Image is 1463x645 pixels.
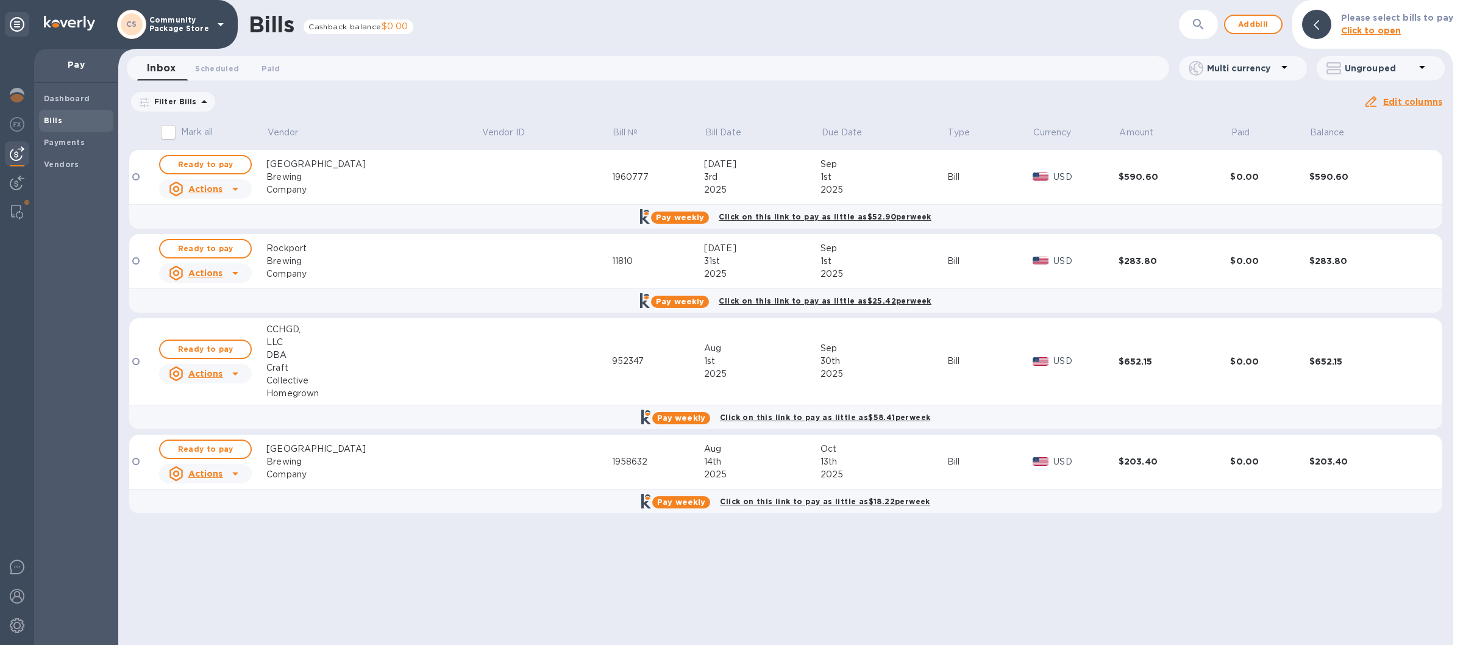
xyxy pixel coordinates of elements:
div: $590.60 [1119,171,1231,183]
u: Actions [188,369,223,379]
div: $283.80 [1119,255,1231,267]
p: Ungrouped [1345,62,1415,74]
span: Bill Date [705,126,757,139]
div: Sep [820,342,947,355]
span: Ready to pay [170,241,241,256]
span: Ready to pay [170,442,241,457]
span: Scheduled [195,62,239,75]
div: Company [266,468,481,481]
div: Bill [947,355,1033,368]
div: 2025 [820,468,947,481]
div: 1960777 [612,171,704,184]
img: USD [1033,457,1049,466]
div: 2025 [704,184,820,196]
span: Ready to pay [170,342,241,357]
b: Payments [44,138,85,147]
b: CS [126,20,137,29]
div: Aug [704,342,820,355]
div: 11810 [612,255,704,268]
b: Click on this link to pay as little as $25.42 per week [719,296,931,305]
p: Bill Date [705,126,741,139]
p: Community Package Store [149,16,210,33]
div: 30th [820,355,947,368]
span: Paid [1231,126,1266,139]
u: Actions [188,469,223,479]
button: Ready to pay [159,340,252,359]
u: Edit columns [1383,97,1442,107]
img: Foreign exchange [10,117,24,132]
p: Amount [1119,126,1153,139]
div: Brewing [266,455,481,468]
div: 952347 [612,355,704,368]
p: Filter Bills [149,96,197,107]
div: 2025 [820,184,947,196]
p: Due Date [822,126,863,139]
div: $0.00 [1230,355,1309,368]
u: Actions [188,268,223,278]
p: USD [1053,255,1118,268]
span: Ready to pay [170,157,241,172]
div: Craft [266,362,481,374]
b: Dashboard [44,94,90,103]
span: Balance [1310,126,1360,139]
p: Balance [1310,126,1344,139]
div: 31st [704,255,820,268]
div: Aug [704,443,820,455]
div: CCHGD, [266,323,481,336]
b: Click on this link to pay as little as $52.90 per week [719,212,931,221]
div: $283.80 [1309,255,1422,267]
span: Bill № [613,126,653,139]
p: USD [1053,171,1118,184]
p: Paid [1231,126,1250,139]
div: $590.60 [1309,171,1422,183]
div: 2025 [820,368,947,380]
button: Ready to pay [159,440,252,459]
h1: Bills [249,12,294,37]
div: Brewing [266,171,481,184]
div: $652.15 [1309,355,1422,368]
div: Collective [266,374,481,387]
div: Bill [947,455,1033,468]
div: 1st [704,355,820,368]
div: 1st [820,255,947,268]
div: Bill [947,171,1033,184]
p: USD [1053,355,1118,368]
div: [GEOGRAPHIC_DATA] [266,158,481,171]
div: $203.40 [1119,455,1231,468]
div: 1st [820,171,947,184]
button: Ready to pay [159,239,252,258]
span: Due Date [822,126,878,139]
span: Inbox [147,60,176,77]
div: [DATE] [704,158,820,171]
b: Please select bills to pay [1341,13,1453,23]
div: Company [266,268,481,280]
div: Oct [820,443,947,455]
p: Mark all [181,126,213,138]
div: DBA [266,349,481,362]
p: Currency [1033,126,1071,139]
span: Paid [262,62,280,75]
span: $0.00 [382,21,408,31]
div: [GEOGRAPHIC_DATA] [266,443,481,455]
p: Multi currency [1207,62,1277,74]
span: Cashback balance [308,22,381,31]
div: Sep [820,158,947,171]
b: Click on this link to pay as little as $58.41 per week [720,413,930,422]
div: 13th [820,455,947,468]
span: Type [948,126,986,139]
div: 2025 [820,268,947,280]
p: Type [948,126,970,139]
div: 14th [704,455,820,468]
span: Add bill [1235,17,1272,32]
img: USD [1033,357,1049,366]
div: $652.15 [1119,355,1231,368]
b: Pay weekly [657,497,705,507]
img: USD [1033,257,1049,265]
span: Vendor [268,126,315,139]
span: Vendor ID [482,126,541,139]
div: $0.00 [1230,255,1309,267]
div: LLC [266,336,481,349]
p: Vendor [268,126,299,139]
div: Rockport [266,242,481,255]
